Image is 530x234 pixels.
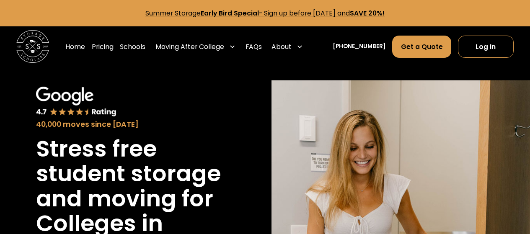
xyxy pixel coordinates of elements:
strong: SAVE 20%! [350,9,385,18]
div: About [271,42,292,51]
div: 40,000 moves since [DATE] [36,119,222,130]
a: Summer StorageEarly Bird Special- Sign up before [DATE] andSAVE 20%! [145,9,385,18]
div: About [268,35,306,58]
a: Home [65,35,85,58]
a: Get a Quote [392,36,451,58]
div: Moving After College [155,42,224,51]
img: Storage Scholars main logo [16,30,49,63]
h1: Stress free student storage and moving for [36,136,222,211]
a: Schools [120,35,145,58]
img: Google 4.7 star rating [36,87,116,117]
div: Moving After College [152,35,239,58]
a: Log In [458,36,514,58]
a: FAQs [246,35,262,58]
a: Pricing [92,35,114,58]
strong: Early Bird Special [201,9,259,18]
a: [PHONE_NUMBER] [333,42,386,51]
